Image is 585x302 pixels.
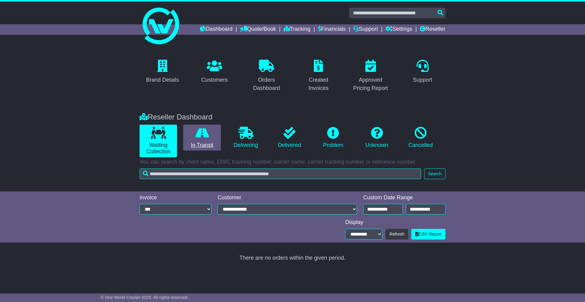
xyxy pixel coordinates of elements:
[363,194,445,201] div: Custom Date Range
[200,24,232,35] a: Dashboard
[353,24,378,35] a: Support
[409,58,436,86] a: Support
[136,113,448,122] div: Reseller Dashboard
[314,125,352,151] a: Problem
[345,219,445,226] div: Display
[300,76,338,92] div: Created Invoices
[140,255,445,261] div: There are no orders within the given period.
[227,125,264,151] a: Delivering
[240,24,276,35] a: Quote/Book
[218,194,357,201] div: Customer
[385,229,408,240] button: Refresh
[140,194,211,201] div: Invoice
[296,58,342,94] a: Created Invoices
[411,229,445,240] a: CSV Report
[101,295,189,300] span: © One World Courier 2025. All rights reserved.
[424,169,445,179] button: Search
[284,24,310,35] a: Tracking
[402,125,439,151] a: Cancelled
[318,24,346,35] a: Financials
[197,58,232,86] a: Customers
[146,76,179,84] div: Brand Details
[413,76,432,84] div: Support
[201,76,228,84] div: Customers
[358,125,395,151] a: Unknown
[142,58,183,86] a: Brand Details
[420,24,445,35] a: Reseller
[140,159,445,165] p: You can search by client name, OWC tracking number, carrier name, carrier tracking number or refe...
[271,125,308,151] a: Delivered
[352,76,390,92] div: Approved Pricing Report
[348,58,394,94] a: Approved Pricing Report
[385,24,412,35] a: Settings
[247,76,285,92] div: Orders Dashboard
[140,125,177,157] a: Waiting Collection
[183,125,221,151] a: In Transit
[243,58,289,94] a: Orders Dashboard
